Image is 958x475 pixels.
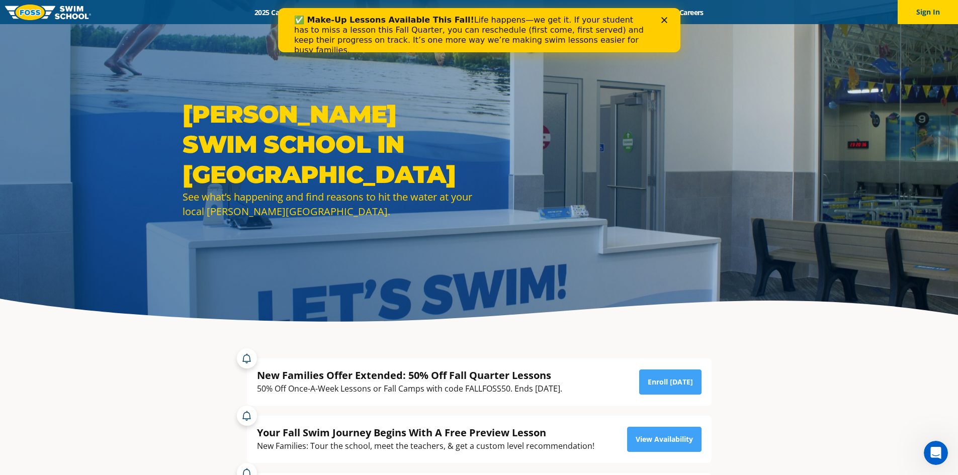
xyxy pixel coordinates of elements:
a: View Availability [627,427,702,452]
a: Schools [309,8,351,17]
a: Swim Like [PERSON_NAME] [533,8,639,17]
a: Blog [639,8,670,17]
div: Your Fall Swim Journey Begins With A Free Preview Lesson [257,426,594,439]
div: New Families Offer Extended: 50% Off Fall Quarter Lessons [257,368,562,382]
a: Enroll [DATE] [639,369,702,395]
div: 50% Off Once-A-Week Lessons or Fall Camps with code FALLFOSS50. Ends [DATE]. [257,382,562,396]
div: Close [383,9,393,15]
h1: [PERSON_NAME] Swim School in [GEOGRAPHIC_DATA] [183,99,474,189]
a: Swim Path® Program [351,8,439,17]
div: New Families: Tour the school, meet the teachers, & get a custom level recommendation! [257,439,594,453]
img: FOSS Swim School Logo [5,5,91,20]
div: See what’s happening and find reasons to hit the water at your local [PERSON_NAME][GEOGRAPHIC_DATA]. [183,189,474,219]
a: Careers [670,8,712,17]
iframe: Intercom live chat [924,441,948,465]
a: About [PERSON_NAME] [439,8,533,17]
b: ✅ Make-Up Lessons Available This Fall! [16,7,196,17]
a: 2025 Calendar [246,8,309,17]
iframe: Intercom live chat banner [278,8,680,52]
div: Life happens—we get it. If your student has to miss a lesson this Fall Quarter, you can reschedul... [16,7,370,47]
